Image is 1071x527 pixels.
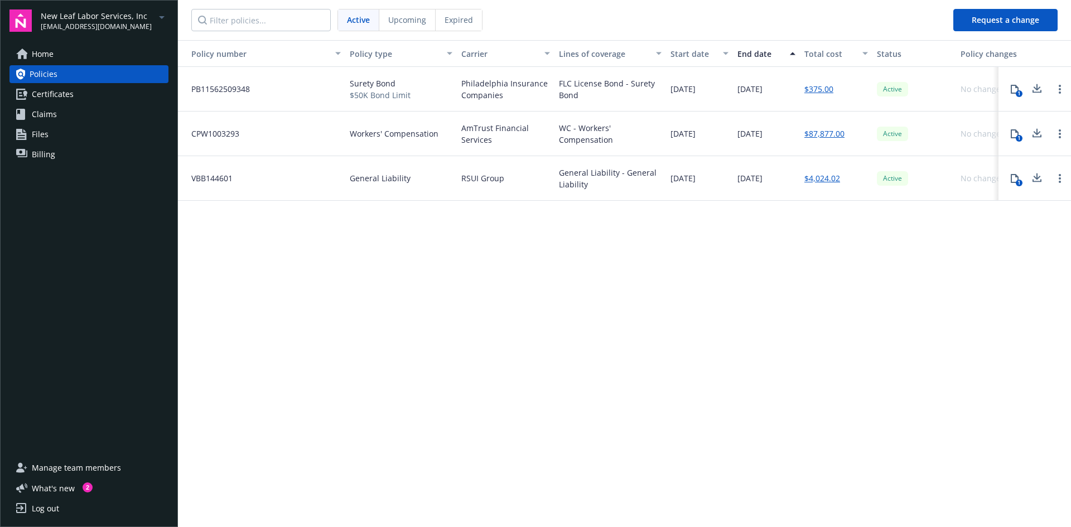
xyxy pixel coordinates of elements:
span: Surety Bond [350,78,411,89]
input: Filter policies... [191,9,331,31]
a: $375.00 [804,83,833,95]
div: Log out [32,500,59,518]
span: What ' s new [32,482,75,494]
span: RSUI Group [461,172,504,184]
span: Active [347,14,370,26]
a: Files [9,125,168,143]
button: End date [733,40,800,67]
span: $50K Bond Limit [350,89,411,101]
div: No changes [961,172,1005,184]
div: 1 [1016,180,1022,186]
span: [EMAIL_ADDRESS][DOMAIN_NAME] [41,22,152,32]
span: Philadelphia Insurance Companies [461,78,550,101]
button: 1 [1004,123,1026,145]
a: Claims [9,105,168,123]
span: General Liability [350,172,411,184]
span: [DATE] [670,128,696,139]
a: Policies [9,65,168,83]
a: $4,024.02 [804,172,840,184]
span: [DATE] [670,172,696,184]
span: Workers' Compensation [350,128,438,139]
button: Total cost [800,40,872,67]
div: Total cost [804,48,856,60]
a: $87,877.00 [804,128,845,139]
span: Certificates [32,85,74,103]
div: Policy type [350,48,440,60]
span: Claims [32,105,57,123]
span: Home [32,45,54,63]
span: Policies [30,65,57,83]
div: General Liability - General Liability [559,167,662,190]
span: Billing [32,146,55,163]
a: Open options [1053,83,1067,96]
a: Certificates [9,85,168,103]
div: End date [737,48,783,60]
button: Status [872,40,956,67]
div: No changes [961,83,1005,95]
a: Open options [1053,127,1067,141]
div: Toggle SortBy [182,48,329,60]
span: [DATE] [737,83,763,95]
span: [DATE] [737,128,763,139]
span: Upcoming [388,14,426,26]
div: Lines of coverage [559,48,649,60]
button: Policy changes [956,40,1026,67]
div: 2 [83,482,93,492]
span: Active [881,129,904,139]
span: Expired [445,14,473,26]
div: 1 [1016,135,1022,142]
button: Start date [666,40,733,67]
span: CPW1003293 [182,128,239,139]
a: Manage team members [9,459,168,477]
div: Policy number [182,48,329,60]
button: Lines of coverage [554,40,666,67]
button: Carrier [457,40,554,67]
button: Request a change [953,9,1058,31]
a: arrowDropDown [155,10,168,23]
div: WC - Workers' Compensation [559,122,662,146]
button: New Leaf Labor Services, Inc[EMAIL_ADDRESS][DOMAIN_NAME]arrowDropDown [41,9,168,32]
button: What's new2 [9,482,93,494]
div: Policy changes [961,48,1021,60]
div: Carrier [461,48,538,60]
div: Status [877,48,952,60]
button: Policy type [345,40,457,67]
span: Active [881,84,904,94]
a: Open options [1053,172,1067,185]
span: Active [881,173,904,183]
span: VBB144601 [182,172,233,184]
span: [DATE] [670,83,696,95]
div: Start date [670,48,716,60]
img: navigator-logo.svg [9,9,32,32]
a: Billing [9,146,168,163]
div: No changes [961,128,1005,139]
button: 1 [1004,78,1026,100]
a: Home [9,45,168,63]
span: Files [32,125,49,143]
span: [DATE] [737,172,763,184]
div: FLC License Bond - Surety Bond [559,78,662,101]
span: New Leaf Labor Services, Inc [41,10,152,22]
span: AmTrust Financial Services [461,122,550,146]
span: Manage team members [32,459,121,477]
button: 1 [1004,167,1026,190]
div: 1 [1016,90,1022,97]
span: PB11562509348 [182,83,250,95]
